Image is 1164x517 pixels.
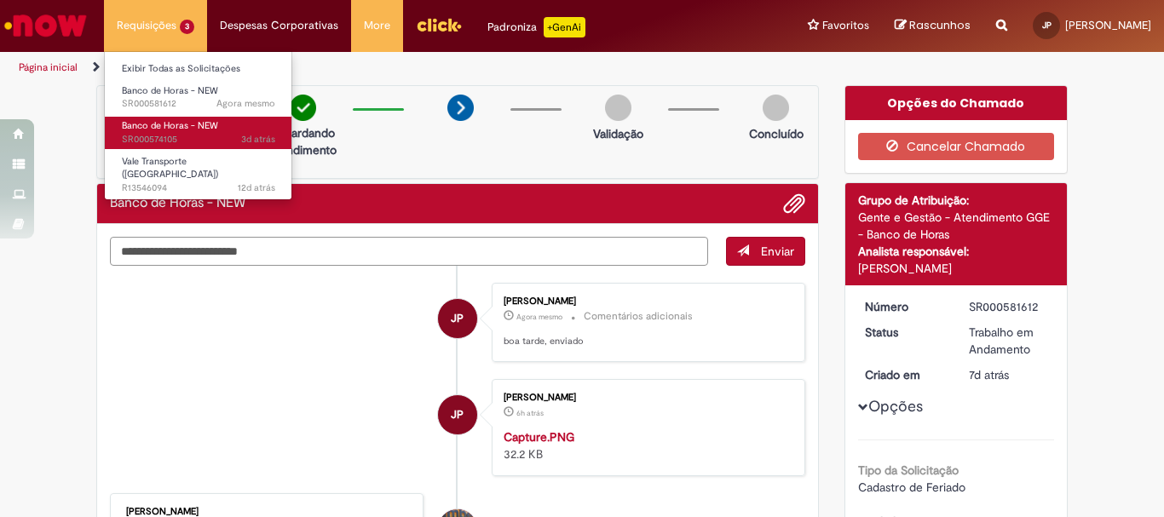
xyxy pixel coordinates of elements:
[438,395,477,434] div: Julia Nicolao Piacentini
[290,95,316,121] img: check-circle-green.png
[763,95,789,121] img: img-circle-grey.png
[122,181,275,195] span: R13546094
[761,244,794,259] span: Enviar
[105,60,292,78] a: Exibir Todas as Solicitações
[487,17,585,37] div: Padroniza
[726,237,805,266] button: Enviar
[544,17,585,37] p: +GenAi
[845,86,1068,120] div: Opções do Chamado
[858,192,1055,209] div: Grupo de Atribuição:
[216,97,275,110] span: Agora mesmo
[451,394,464,435] span: JP
[516,312,562,322] span: Agora mesmo
[969,366,1048,383] div: 23/09/2025 10:38:32
[262,124,344,158] p: Aguardando atendimento
[13,52,764,83] ul: Trilhas de página
[516,408,544,418] time: 29/09/2025 07:56:32
[122,155,218,181] span: Vale Transporte ([GEOGRAPHIC_DATA])
[180,20,194,34] span: 3
[110,237,708,266] textarea: Digite sua mensagem aqui...
[238,181,275,194] time: 18/09/2025 09:45:47
[19,60,78,74] a: Página inicial
[1065,18,1151,32] span: [PERSON_NAME]
[504,335,787,348] p: boa tarde, enviado
[852,366,957,383] dt: Criado em
[504,296,787,307] div: [PERSON_NAME]
[504,429,574,445] a: Capture.PNG
[858,133,1055,160] button: Cancelar Chamado
[117,17,176,34] span: Requisições
[438,299,477,338] div: Julia Nicolao Piacentini
[241,133,275,146] time: 26/09/2025 16:43:44
[216,97,275,110] time: 29/09/2025 14:24:06
[895,18,971,34] a: Rascunhos
[858,480,965,495] span: Cadastro de Feriado
[584,309,693,324] small: Comentários adicionais
[1042,20,1052,31] span: JP
[105,82,292,113] a: Aberto SR000581612 : Banco de Horas - NEW
[969,367,1009,382] time: 23/09/2025 10:38:32
[105,117,292,148] a: Aberto SR000574105 : Banco de Horas - NEW
[858,462,959,478] b: Tipo da Solicitação
[504,393,787,403] div: [PERSON_NAME]
[2,9,89,43] img: ServiceNow
[122,119,218,132] span: Banco de Horas - NEW
[858,243,1055,260] div: Analista responsável:
[451,298,464,339] span: JP
[516,408,544,418] span: 6h atrás
[122,133,275,146] span: SR000574105
[969,324,1048,358] div: Trabalho em Andamento
[969,298,1048,315] div: SR000581612
[749,125,804,142] p: Concluído
[593,125,643,142] p: Validação
[858,209,1055,243] div: Gente e Gestão - Atendimento GGE - Banco de Horas
[909,17,971,33] span: Rascunhos
[364,17,390,34] span: More
[105,152,292,189] a: Aberto R13546094 : Vale Transporte (VT)
[783,192,805,215] button: Adicionar anexos
[416,12,462,37] img: click_logo_yellow_360x200.png
[447,95,474,121] img: arrow-next.png
[504,428,787,462] div: 32.2 KB
[969,367,1009,382] span: 7d atrás
[238,181,275,194] span: 12d atrás
[241,133,275,146] span: 3d atrás
[122,97,275,111] span: SR000581612
[126,507,410,517] div: [PERSON_NAME]
[852,298,957,315] dt: Número
[605,95,631,121] img: img-circle-grey.png
[122,84,218,97] span: Banco de Horas - NEW
[516,312,562,322] time: 29/09/2025 14:24:06
[852,324,957,341] dt: Status
[110,196,245,211] h2: Banco de Horas - NEW Histórico de tíquete
[220,17,338,34] span: Despesas Corporativas
[858,260,1055,277] div: [PERSON_NAME]
[104,51,292,200] ul: Requisições
[822,17,869,34] span: Favoritos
